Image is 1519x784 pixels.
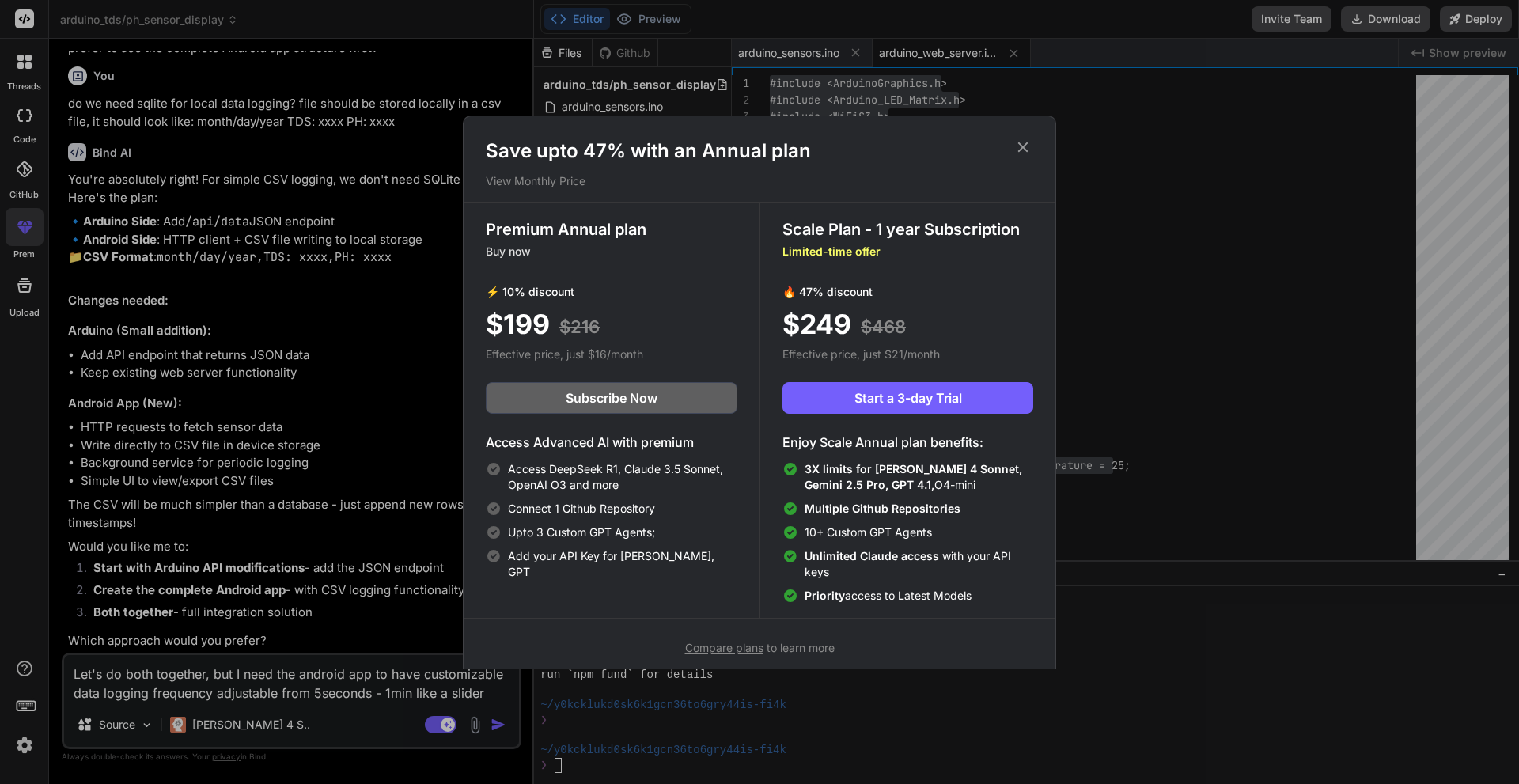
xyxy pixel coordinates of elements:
[486,138,1033,164] h1: Save upto 47% with an Annual plan
[805,588,972,604] span: access to Latest Models
[782,218,1033,241] h3: Scale Plan - 1 year Subscription
[805,525,932,540] span: 10+ Custom GPT Agents
[782,382,1033,414] button: Start a 3-day Trial
[486,285,574,298] span: ⚡ 10% discount
[782,347,940,361] span: Effective price, just $21/month
[805,461,1033,493] span: O4-mini
[782,244,1033,259] p: Limited-time offer
[508,525,655,540] span: Upto 3 Custom GPT Agents;
[685,641,763,654] span: Compare plans
[486,347,643,361] span: Effective price, just $16/month
[854,388,962,407] span: Start a 3-day Trial
[782,285,873,298] span: 🔥 47% discount
[782,433,1033,452] h4: Enjoy Scale Annual plan benefits:
[486,173,1033,189] p: View Monthly Price
[486,433,737,452] h4: Access Advanced AI with premium
[508,548,737,580] span: Add your API Key for [PERSON_NAME], GPT
[508,501,655,517] span: Connect 1 Github Repository
[486,382,737,414] button: Subscribe Now
[861,308,906,340] span: $468
[486,304,550,344] span: $199
[805,548,1033,580] span: with your API keys
[805,549,942,562] span: Unlimited Claude access
[685,641,835,654] span: to learn more
[805,462,1022,491] span: 3X limits for [PERSON_NAME] 4 Sonnet, Gemini 2.5 Pro, GPT 4.1,
[486,244,737,259] p: Buy now
[486,218,737,241] h3: Premium Annual plan
[782,304,851,344] span: $249
[566,388,657,407] span: Subscribe Now
[805,589,845,602] span: Priority
[559,308,600,340] span: $216
[508,461,737,493] span: Access DeepSeek R1, Claude 3.5 Sonnet, OpenAI O3 and more
[805,502,960,515] span: Multiple Github Repositories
